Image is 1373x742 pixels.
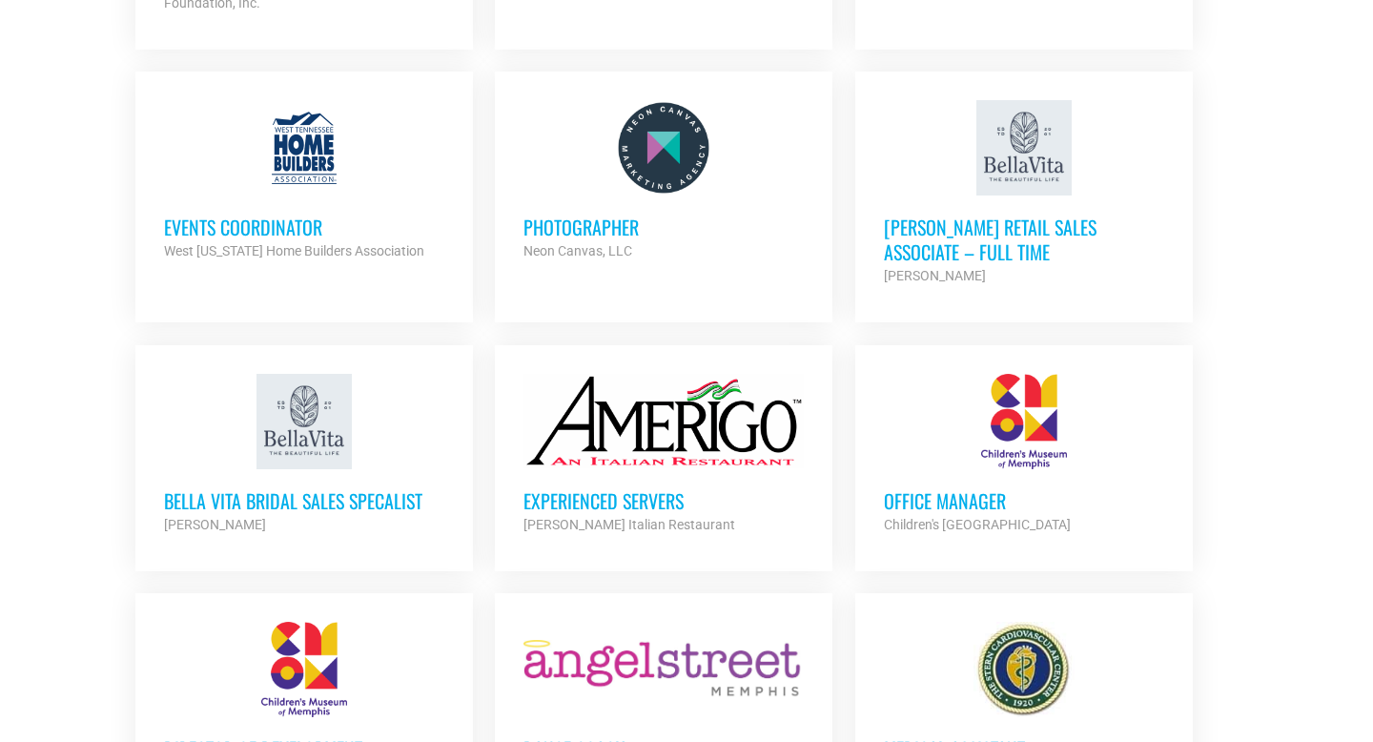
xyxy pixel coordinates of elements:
[523,215,804,239] h3: Photographer
[495,72,832,291] a: Photographer Neon Canvas, LLC
[495,345,832,565] a: Experienced Servers [PERSON_NAME] Italian Restaurant
[884,488,1164,513] h3: Office Manager
[884,215,1164,264] h3: [PERSON_NAME] Retail Sales Associate – Full Time
[164,517,266,532] strong: [PERSON_NAME]
[164,215,444,239] h3: Events Coordinator
[135,345,473,565] a: Bella Vita Bridal Sales Specalist [PERSON_NAME]
[523,243,632,258] strong: Neon Canvas, LLC
[523,488,804,513] h3: Experienced Servers
[135,72,473,291] a: Events Coordinator West [US_STATE] Home Builders Association
[855,345,1193,565] a: Office Manager Children's [GEOGRAPHIC_DATA]
[884,517,1071,532] strong: Children's [GEOGRAPHIC_DATA]
[164,488,444,513] h3: Bella Vita Bridal Sales Specalist
[855,72,1193,316] a: [PERSON_NAME] Retail Sales Associate – Full Time [PERSON_NAME]
[523,517,735,532] strong: [PERSON_NAME] Italian Restaurant
[164,243,424,258] strong: West [US_STATE] Home Builders Association
[884,268,986,283] strong: [PERSON_NAME]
